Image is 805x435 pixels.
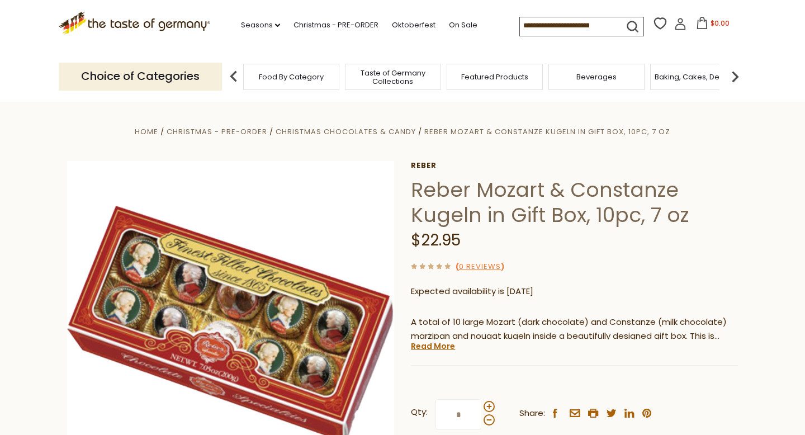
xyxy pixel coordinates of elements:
a: On Sale [449,19,477,31]
button: $0.00 [689,17,736,34]
h1: Reber Mozart & Constanze Kugeln in Gift Box, 10pc, 7 oz [411,177,738,228]
p: Choice of Categories [59,63,222,90]
a: Baking, Cakes, Desserts [655,73,741,81]
a: Read More [411,341,455,352]
p: Expected availability is [DATE] [411,285,738,299]
a: Beverages [576,73,617,81]
a: Christmas Chocolates & Candy [276,126,416,137]
span: $0.00 [711,18,730,28]
input: Qty: [435,399,481,430]
a: Seasons [241,19,280,31]
p: A total of 10 large Mozart (dark chocolate) and Constanze (milk chocolate) marzipan and nougat ku... [411,315,738,343]
img: previous arrow [222,65,245,88]
span: Share: [519,406,545,420]
a: Christmas - PRE-ORDER [167,126,267,137]
a: Oktoberfest [392,19,435,31]
span: $22.95 [411,229,461,251]
a: Featured Products [461,73,528,81]
strong: Qty: [411,405,428,419]
a: Taste of Germany Collections [348,69,438,86]
span: ( ) [456,261,504,272]
a: Christmas - PRE-ORDER [293,19,378,31]
a: 0 Reviews [459,261,501,273]
img: next arrow [724,65,746,88]
a: Reber Mozart & Constanze Kugeln in Gift Box, 10pc, 7 oz [424,126,670,137]
a: Reber [411,161,738,170]
a: Food By Category [259,73,324,81]
a: Home [135,126,158,137]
